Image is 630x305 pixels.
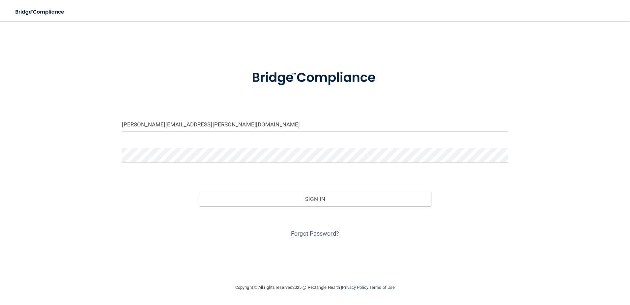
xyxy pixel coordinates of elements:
[369,285,395,290] a: Terms of Use
[195,277,435,298] div: Copyright © All rights reserved 2025 @ Rectangle Health | |
[199,192,431,206] button: Sign In
[291,230,339,237] a: Forgot Password?
[342,285,368,290] a: Privacy Policy
[10,5,71,19] img: bridge_compliance_login_screen.278c3ca4.svg
[122,117,508,132] input: Email
[238,61,392,95] img: bridge_compliance_login_screen.278c3ca4.svg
